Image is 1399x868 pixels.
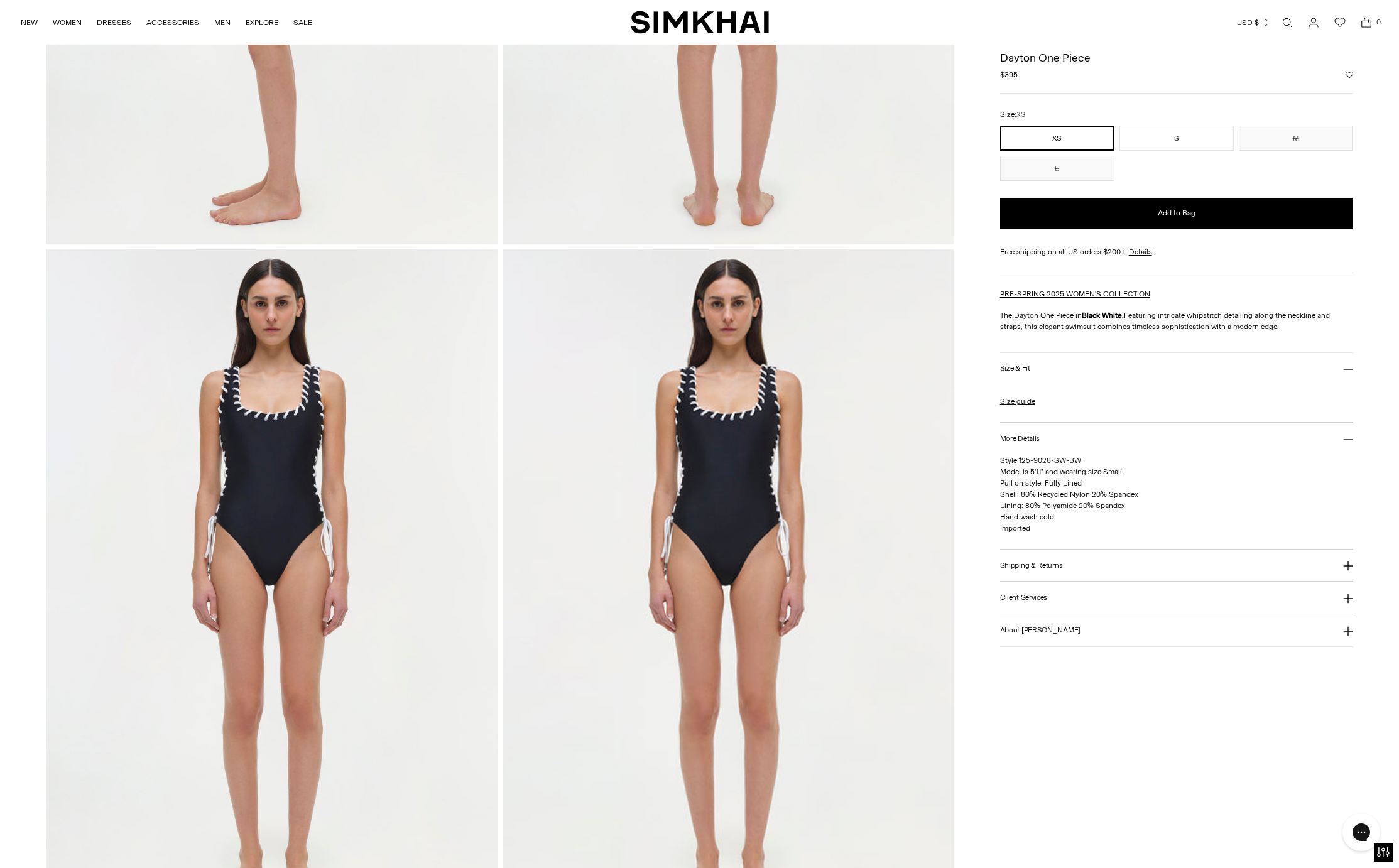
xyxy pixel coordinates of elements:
[1275,10,1300,35] a: Open search modal
[97,9,131,36] a: DRESSES
[293,9,312,36] a: SALE
[1000,364,1030,372] h3: Size & Fit
[1346,71,1353,79] button: Add to Wishlist
[10,820,126,858] iframe: Sign Up via Text for Offers
[146,9,199,36] a: ACCESSORIES
[1000,198,1353,229] button: Add to Bag
[1000,126,1114,151] button: XS
[1239,126,1353,151] button: M
[1082,311,1124,320] strong: Black White.
[1158,208,1195,219] span: Add to Bag
[1000,561,1063,570] h3: Shipping & Returns
[631,10,769,35] a: SIMKHAI
[1354,10,1379,35] a: Open cart modal
[1336,809,1386,855] iframe: Gorgias live chat messenger
[1327,10,1353,35] a: Wishlist
[1119,126,1234,151] button: S
[1000,290,1150,298] a: PRE-SPRING 2025 WOMEN'S COLLECTION
[1000,435,1040,443] h3: More Details
[1000,52,1353,63] h1: Dayton One Piece
[1016,111,1025,119] span: XS
[246,9,278,36] a: EXPLORE
[1000,456,1138,533] span: Style 125-9028-SW-BW Model is 5'11" and wearing size Small Pull on style, Fully Lined Shell: 80% ...
[1373,16,1384,28] span: 0
[214,9,231,36] a: MEN
[21,9,38,36] a: NEW
[1000,594,1048,602] h3: Client Services
[1000,550,1353,582] button: Shipping & Returns
[1000,156,1114,181] button: L
[1000,246,1353,258] div: Free shipping on all US orders $200+
[1000,109,1025,121] label: Size:
[53,9,82,36] a: WOMEN
[1000,310,1353,332] p: The Dayton One Piece in Featuring intricate whipstitch detailing along the neckline and straps, t...
[1000,396,1035,407] a: Size guide
[1301,10,1326,35] a: Go to the account page
[1129,246,1152,258] a: Details
[1000,626,1081,634] h3: About [PERSON_NAME]
[1000,614,1353,646] button: About [PERSON_NAME]
[1237,9,1270,36] button: USD $
[1000,423,1353,455] button: More Details
[1000,69,1018,80] span: $395
[1000,353,1353,385] button: Size & Fit
[1000,582,1353,614] button: Client Services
